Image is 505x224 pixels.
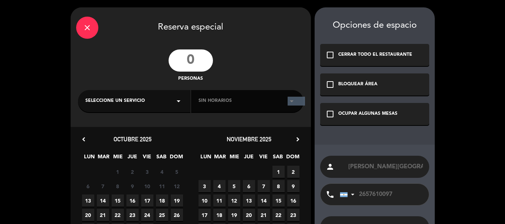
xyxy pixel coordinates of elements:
span: 14 [97,194,109,207]
span: VIE [141,152,153,165]
span: 23 [287,209,299,221]
span: JUE [243,152,255,165]
span: octubre 2025 [113,135,152,143]
span: 13 [243,194,255,207]
input: Teléfono [340,184,421,205]
span: 1 [272,166,285,178]
span: 11 [213,194,226,207]
span: MAR [98,152,110,165]
span: 16 [126,194,139,207]
span: MIE [112,152,124,165]
span: 21 [97,209,109,221]
span: 21 [258,209,270,221]
span: 12 [171,180,183,192]
i: chevron_right [294,135,302,143]
span: Seleccione un servicio [85,97,145,105]
span: DOM [170,152,182,165]
span: 6 [243,180,255,192]
span: 8 [272,180,285,192]
span: 11 [156,180,168,192]
span: 7 [97,180,109,192]
i: check_box_outline_blank [326,80,335,89]
span: LUN [200,152,212,165]
span: 19 [171,194,183,207]
span: 22 [272,209,285,221]
span: DOM [286,152,298,165]
i: arrow_drop_down [287,97,296,106]
span: 18 [156,194,168,207]
div: CERRAR TODO EL RESTAURANTE [338,51,412,59]
span: 12 [228,194,240,207]
span: 15 [112,194,124,207]
span: 5 [228,180,240,192]
span: 24 [141,209,153,221]
div: OCUPAR ALGUNAS MESAS [338,110,397,118]
span: 14 [258,194,270,207]
span: MAR [214,152,226,165]
div: Opciones de espacio [320,20,429,31]
i: close [83,23,92,32]
span: 20 [243,209,255,221]
span: Sin horarios [199,97,232,105]
div: Argentina: +54 [340,184,357,205]
span: SAB [272,152,284,165]
i: chevron_left [80,135,88,143]
span: 19 [228,209,240,221]
span: 20 [82,209,94,221]
i: phone [326,190,335,199]
i: check_box_outline_blank [326,110,335,118]
span: SAB [155,152,167,165]
div: Reserva especial [71,7,311,46]
span: 16 [287,194,299,207]
input: 0 [169,49,213,72]
i: check_box_outline_blank [326,51,335,59]
span: 5 [171,166,183,178]
input: Nombre [348,162,424,172]
span: 4 [213,180,226,192]
span: personas [178,75,203,83]
span: 18 [213,209,226,221]
span: 3 [141,166,153,178]
span: 23 [126,209,139,221]
span: 3 [199,180,211,192]
span: 2 [126,166,139,178]
span: 17 [141,194,153,207]
span: 2 [287,166,299,178]
span: VIE [257,152,270,165]
span: noviembre 2025 [227,135,271,143]
span: 17 [199,209,211,221]
span: 13 [82,194,94,207]
i: person [326,162,335,171]
span: 9 [287,180,299,192]
span: 15 [272,194,285,207]
span: 7 [258,180,270,192]
span: 8 [112,180,124,192]
span: MIE [228,152,241,165]
span: 22 [112,209,124,221]
span: 6 [82,180,94,192]
span: 1 [112,166,124,178]
div: BLOQUEAR ÁREA [338,81,377,88]
span: 25 [156,209,168,221]
span: LUN [83,152,95,165]
span: JUE [126,152,139,165]
span: 10 [141,180,153,192]
span: 4 [156,166,168,178]
span: 10 [199,194,211,207]
span: 9 [126,180,139,192]
i: arrow_drop_down [174,97,183,106]
span: 26 [171,209,183,221]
